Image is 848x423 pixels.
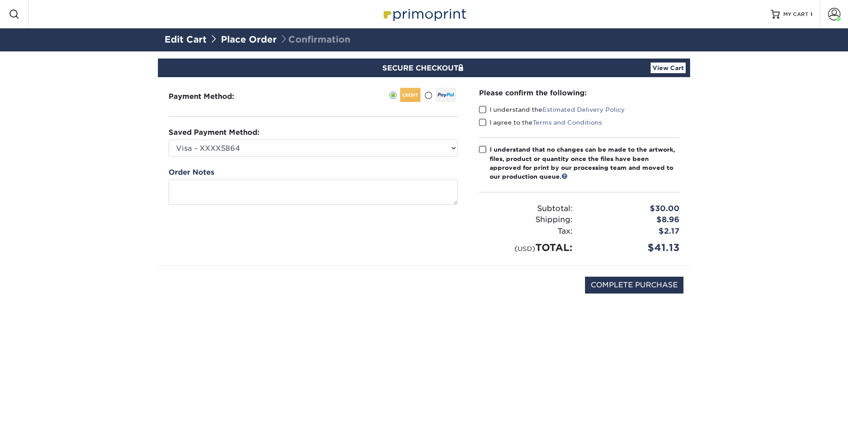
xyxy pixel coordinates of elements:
[579,240,686,255] div: $41.13
[542,106,625,113] a: Estimated Delivery Policy
[579,214,686,226] div: $8.96
[490,145,679,181] div: I understand that no changes can be made to the artwork, files, product or quantity once the file...
[169,92,256,101] h3: Payment Method:
[165,34,207,45] a: Edit Cart
[279,34,350,45] span: Confirmation
[533,119,602,126] a: Terms and Conditions
[169,127,259,138] label: Saved Payment Method:
[472,203,579,215] div: Subtotal:
[380,4,468,23] img: Primoprint
[221,34,277,45] a: Place Order
[472,226,579,237] div: Tax:
[585,277,683,294] input: COMPLETE PURCHASE
[651,63,686,73] a: View Cart
[783,11,809,18] span: MY CART
[472,240,579,255] div: TOTAL:
[472,214,579,226] div: Shipping:
[382,64,466,72] span: SECURE CHECKOUT
[810,11,813,17] span: 1
[514,245,535,252] small: (USD)
[169,167,214,178] label: Order Notes
[579,226,686,237] div: $2.17
[579,203,686,215] div: $30.00
[479,105,625,114] label: I understand the
[479,88,679,98] div: Please confirm the following:
[479,118,602,127] label: I agree to the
